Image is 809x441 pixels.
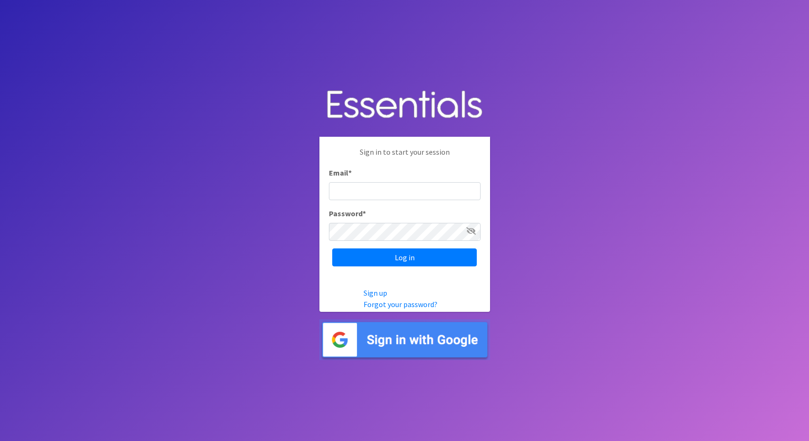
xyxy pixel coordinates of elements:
input: Log in [332,248,477,266]
label: Email [329,167,352,178]
p: Sign in to start your session [329,146,481,167]
abbr: required [363,209,366,218]
a: Sign up [364,288,387,298]
img: Sign in with Google [319,319,490,361]
label: Password [329,208,366,219]
abbr: required [348,168,352,177]
a: Forgot your password? [364,300,437,309]
img: Human Essentials [319,81,490,130]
